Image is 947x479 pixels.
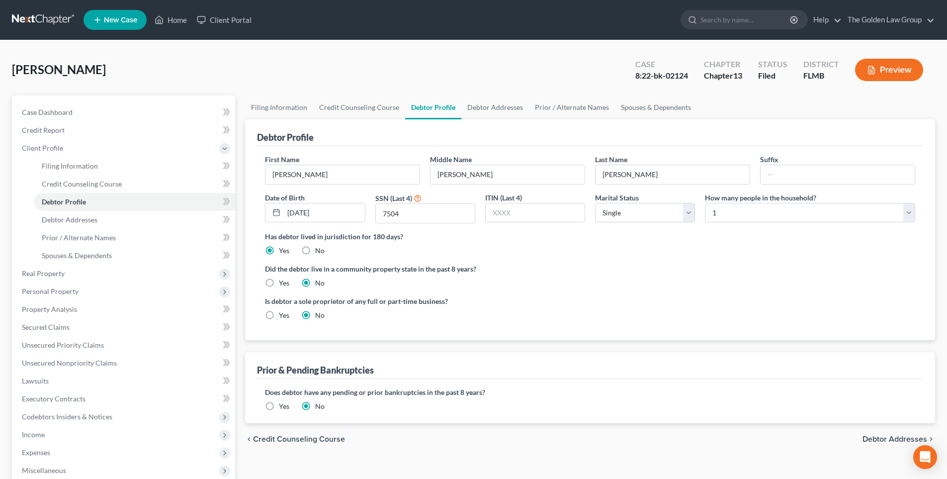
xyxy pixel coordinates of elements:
label: Marital Status [595,192,639,203]
span: Property Analysis [22,305,77,313]
span: Filing Information [42,162,98,170]
span: Credit Report [22,126,65,134]
div: Chapter [704,59,742,70]
a: Unsecured Nonpriority Claims [14,354,235,372]
span: Executory Contracts [22,394,86,403]
input: Search by name... [700,10,791,29]
span: Credit Counseling Course [42,180,122,188]
input: XXXX [376,204,475,223]
input: -- [761,165,915,184]
i: chevron_right [927,435,935,443]
i: chevron_left [245,435,253,443]
span: Secured Claims [22,323,70,331]
span: Debtor Profile [42,197,86,206]
a: Case Dashboard [14,103,235,121]
label: Does debtor have any pending or prior bankruptcies in the past 8 years? [265,387,915,397]
span: Credit Counseling Course [253,435,345,443]
label: Last Name [595,154,627,165]
a: Executory Contracts [14,390,235,408]
div: Prior & Pending Bankruptcies [257,364,374,376]
label: Yes [279,278,289,288]
label: SSN (Last 4) [375,193,412,203]
span: Codebtors Insiders & Notices [22,412,112,421]
div: Filed [758,70,787,82]
label: Yes [279,401,289,411]
a: Filing Information [34,157,235,175]
div: 8:22-bk-02124 [635,70,688,82]
a: Prior / Alternate Names [529,96,615,119]
a: Spouses & Dependents [615,96,697,119]
input: MM/DD/YYYY [284,203,364,222]
input: XXXX [486,203,585,222]
label: Date of Birth [265,192,305,203]
label: Is debtor a sole proprietor of any full or part-time business? [265,296,585,306]
button: Preview [855,59,923,81]
label: How many people in the household? [705,192,816,203]
label: ITIN (Last 4) [485,192,522,203]
div: Open Intercom Messenger [913,445,937,469]
label: Has debtor lived in jurisdiction for 180 days? [265,231,915,242]
button: Debtor Addresses chevron_right [862,435,935,443]
span: Expenses [22,448,50,457]
label: Yes [279,246,289,256]
a: Lawsuits [14,372,235,390]
span: Client Profile [22,144,63,152]
span: Lawsuits [22,377,49,385]
a: The Golden Law Group [843,11,935,29]
div: Chapter [704,70,742,82]
span: Income [22,430,45,439]
div: FLMB [803,70,839,82]
span: Debtor Addresses [42,215,97,224]
a: Filing Information [245,96,313,119]
a: Credit Counseling Course [313,96,405,119]
input: -- [596,165,750,184]
a: Client Portal [192,11,257,29]
label: Suffix [760,154,778,165]
label: No [315,401,325,411]
div: Debtor Profile [257,131,314,143]
div: Case [635,59,688,70]
span: Spouses & Dependents [42,251,112,260]
a: Unsecured Priority Claims [14,336,235,354]
label: Yes [279,310,289,320]
span: Prior / Alternate Names [42,233,116,242]
label: No [315,278,325,288]
label: Middle Name [430,154,472,165]
span: Unsecured Priority Claims [22,341,104,349]
a: Debtor Profile [405,96,461,119]
label: Did the debtor live in a community property state in the past 8 years? [265,264,915,274]
div: District [803,59,839,70]
span: Debtor Addresses [862,435,927,443]
label: First Name [265,154,299,165]
input: -- [265,165,420,184]
a: Secured Claims [14,318,235,336]
a: Property Analysis [14,300,235,318]
a: Debtor Addresses [34,211,235,229]
a: Credit Report [14,121,235,139]
span: Case Dashboard [22,108,73,116]
span: [PERSON_NAME] [12,62,106,77]
a: Debtor Profile [34,193,235,211]
span: Real Property [22,269,65,278]
span: New Case [104,16,137,24]
button: chevron_left Credit Counseling Course [245,435,345,443]
a: Spouses & Dependents [34,247,235,265]
a: Debtor Addresses [461,96,529,119]
a: Credit Counseling Course [34,175,235,193]
div: Status [758,59,787,70]
span: Unsecured Nonpriority Claims [22,359,117,367]
span: Miscellaneous [22,466,66,475]
span: Personal Property [22,287,79,295]
a: Home [150,11,192,29]
a: Prior / Alternate Names [34,229,235,247]
input: M.I [430,165,585,184]
span: 13 [733,71,742,80]
a: Help [808,11,842,29]
label: No [315,246,325,256]
label: No [315,310,325,320]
